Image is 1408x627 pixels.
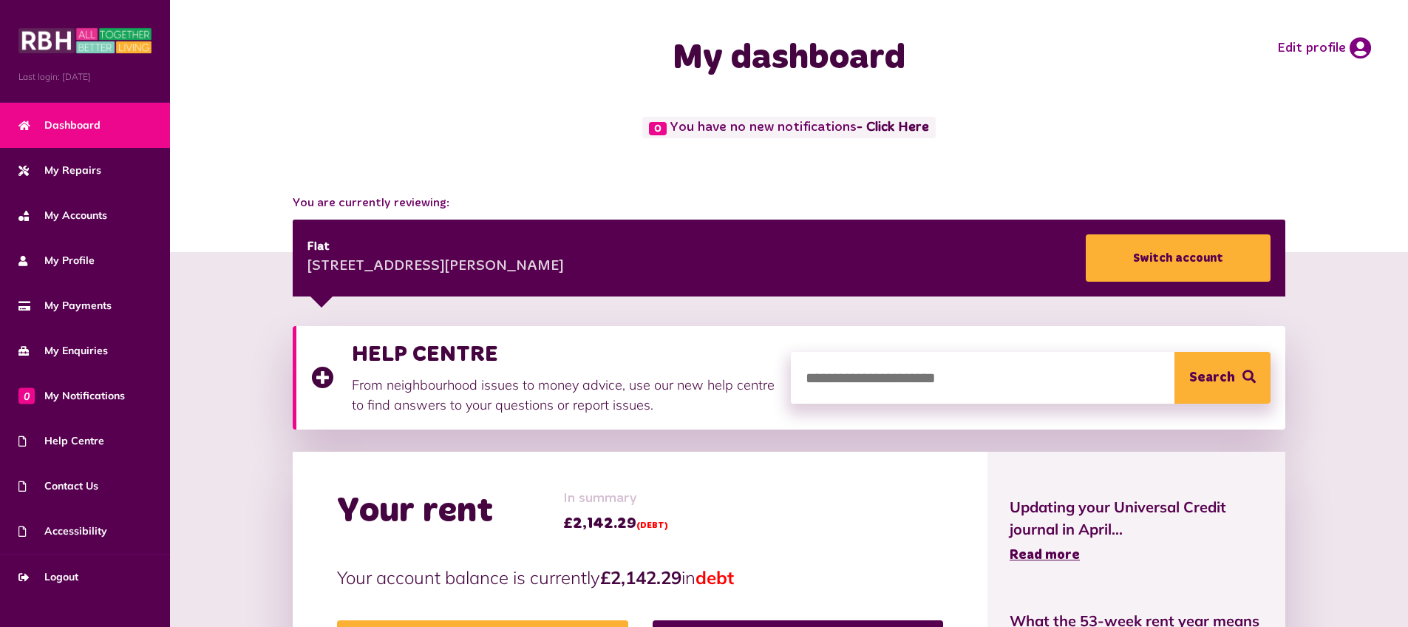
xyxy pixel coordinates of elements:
[494,37,1084,80] h1: My dashboard
[18,70,152,84] span: Last login: [DATE]
[18,298,112,313] span: My Payments
[600,566,681,589] strong: £2,142.29
[1174,352,1271,404] button: Search
[18,523,107,539] span: Accessibility
[18,387,35,404] span: 0
[1086,234,1271,282] a: Switch account
[563,512,668,535] span: £2,142.29
[352,375,776,415] p: From neighbourhood issues to money advice, use our new help centre to find answers to your questi...
[18,433,104,449] span: Help Centre
[18,26,152,55] img: MyRBH
[636,521,668,530] span: (DEBT)
[1189,352,1235,404] span: Search
[18,208,107,223] span: My Accounts
[18,118,101,133] span: Dashboard
[337,490,493,533] h2: Your rent
[18,343,108,359] span: My Enquiries
[1010,496,1263,566] a: Updating your Universal Credit journal in April... Read more
[293,194,1285,212] span: You are currently reviewing:
[642,117,936,138] span: You have no new notifications
[18,478,98,494] span: Contact Us
[563,489,668,509] span: In summary
[1010,496,1263,540] span: Updating your Universal Credit journal in April...
[1010,549,1080,562] span: Read more
[307,256,564,278] div: [STREET_ADDRESS][PERSON_NAME]
[696,566,734,589] span: debt
[337,564,943,591] p: Your account balance is currently in
[307,238,564,256] div: Flat
[352,341,776,367] h3: HELP CENTRE
[18,163,101,178] span: My Repairs
[18,569,78,585] span: Logout
[18,388,125,404] span: My Notifications
[649,122,667,135] span: 0
[18,253,95,268] span: My Profile
[857,121,929,135] a: - Click Here
[1277,37,1371,59] a: Edit profile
